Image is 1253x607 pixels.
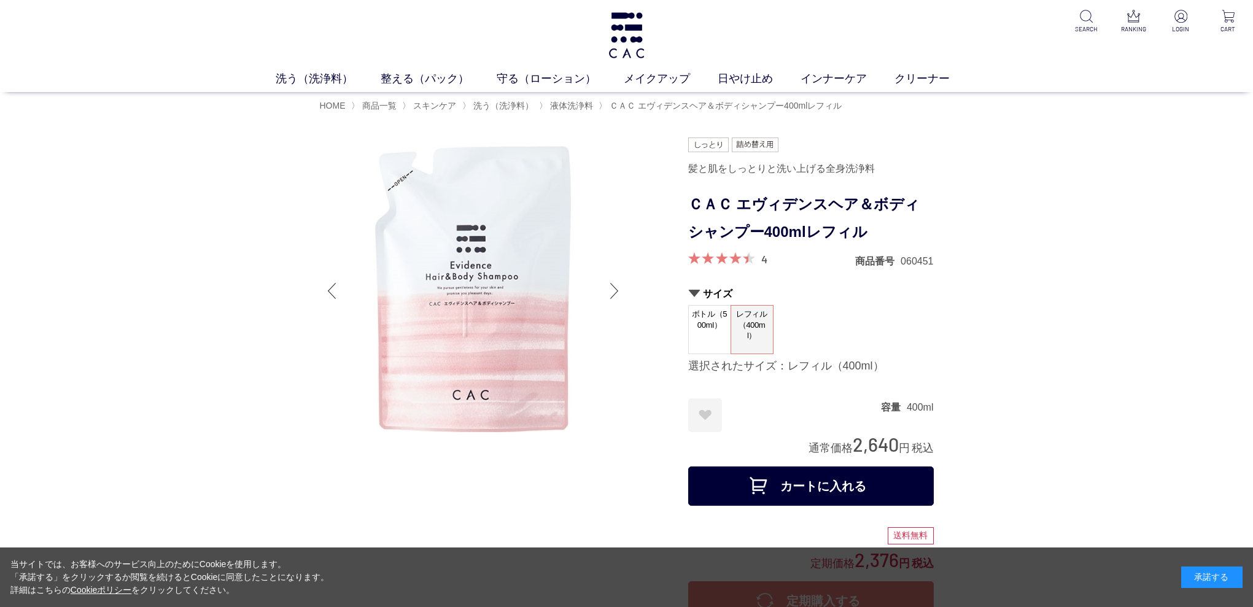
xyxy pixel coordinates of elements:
[809,442,853,454] span: 通常価格
[881,401,907,414] dt: 容量
[731,306,773,344] span: レフィル（400ml）
[894,71,977,87] a: クリーナー
[688,398,722,432] a: お気に入りに登録する
[761,252,767,266] a: 4
[732,137,779,152] img: 詰め替え用
[688,137,729,152] img: しっとり
[497,71,624,87] a: 守る（ローション）
[320,101,346,110] a: HOME
[10,558,330,597] div: 当サイトでは、お客様へのサービス向上のためにCookieを使用します。 「承諾する」をクリックするか閲覧を続けるとCookieに同意したことになります。 詳細はこちらの をクリックしてください。
[411,101,456,110] a: スキンケア
[473,101,533,110] span: 洗う（洗浄料）
[548,101,593,110] a: 液体洗浄料
[688,359,934,374] div: 選択されたサイズ：レフィル（400ml）
[907,401,934,414] dd: 400ml
[402,100,459,112] li: 〉
[320,137,627,444] img: ＣＡＣ エヴィデンスヘア＆ボディシャンプー400mlレフィル レフィル（400ml）
[901,255,933,268] dd: 060451
[610,101,842,110] span: ＣＡＣ エヴィデンスヘア＆ボディシャンプー400mlレフィル
[1166,10,1196,34] a: LOGIN
[1071,10,1101,34] a: SEARCH
[462,100,537,112] li: 〉
[1071,25,1101,34] p: SEARCH
[718,71,801,87] a: 日やけ止め
[888,527,934,544] div: 送料無料
[688,158,934,179] div: 髪と肌をしっとりと洗い上げる全身洗浄料
[1181,566,1243,588] div: 承諾する
[912,442,934,454] span: 税込
[71,585,132,595] a: Cookieポリシー
[688,466,934,506] button: カートに入れる
[689,306,731,341] span: ボトル（500ml）
[539,100,596,112] li: 〉
[1166,25,1196,34] p: LOGIN
[1213,10,1243,34] a: CART
[607,101,842,110] a: ＣＡＣ エヴィデンスヘア＆ボディシャンプー400mlレフィル
[855,255,901,268] dt: 商品番号
[550,101,593,110] span: 液体洗浄料
[1119,25,1149,34] p: RANKING
[1119,10,1149,34] a: RANKING
[688,287,934,300] h2: サイズ
[360,101,397,110] a: 商品一覧
[362,101,397,110] span: 商品一覧
[276,71,381,87] a: 洗う（洗浄料）
[624,71,718,87] a: メイクアップ
[471,101,533,110] a: 洗う（洗浄料）
[1213,25,1243,34] p: CART
[801,71,894,87] a: インナーケア
[351,100,400,112] li: 〉
[899,442,910,454] span: 円
[413,101,456,110] span: スキンケア
[853,433,899,455] span: 2,640
[607,12,646,58] img: logo
[688,191,934,246] h1: ＣＡＣ エヴィデンスヘア＆ボディシャンプー400mlレフィル
[599,100,845,112] li: 〉
[381,71,497,87] a: 整える（パック）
